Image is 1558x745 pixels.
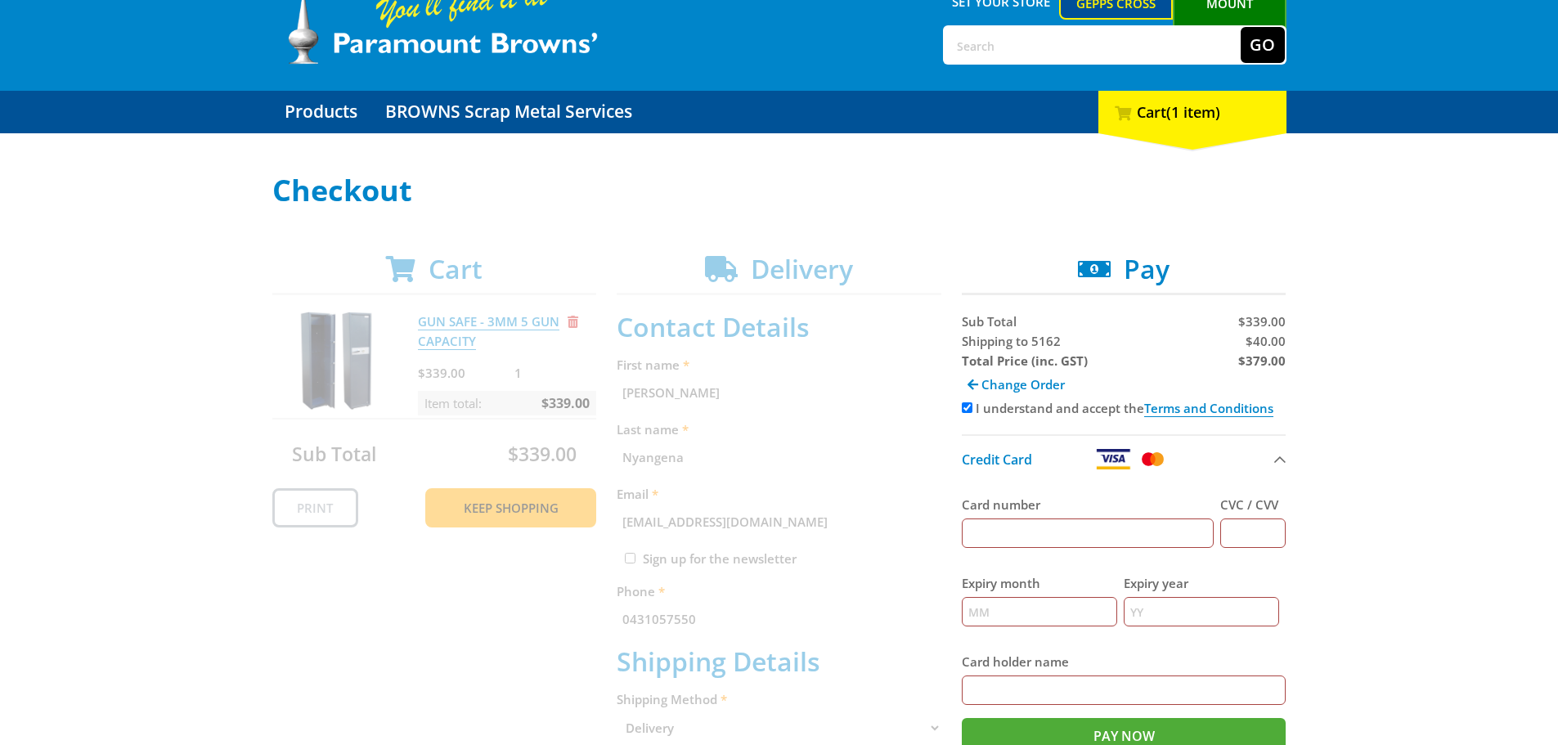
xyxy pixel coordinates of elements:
span: (1 item) [1166,102,1220,122]
input: MM [962,597,1117,626]
label: Expiry month [962,573,1117,593]
span: Sub Total [962,313,1017,330]
h1: Checkout [272,174,1286,207]
label: I understand and accept the [976,400,1273,417]
label: Card holder name [962,652,1286,671]
a: Terms and Conditions [1144,400,1273,417]
img: Visa [1095,449,1131,469]
input: YY [1124,597,1279,626]
button: Go [1241,27,1285,63]
strong: Total Price (inc. GST) [962,352,1088,369]
button: Credit Card [962,434,1286,482]
span: Shipping to 5162 [962,333,1061,349]
span: $339.00 [1238,313,1286,330]
label: Expiry year [1124,573,1279,593]
label: Card number [962,495,1215,514]
a: Change Order [962,370,1071,398]
span: $40.00 [1246,333,1286,349]
span: Change Order [981,376,1065,393]
span: Pay [1124,251,1170,286]
input: Please accept the terms and conditions. [962,402,972,413]
label: CVC / CVV [1220,495,1286,514]
strong: $379.00 [1238,352,1286,369]
input: Search [945,27,1241,63]
a: Go to the Products page [272,91,370,133]
img: Mastercard [1138,449,1167,469]
a: Go to the BROWNS Scrap Metal Services page [373,91,644,133]
span: Credit Card [962,451,1032,469]
div: Cart [1098,91,1286,133]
